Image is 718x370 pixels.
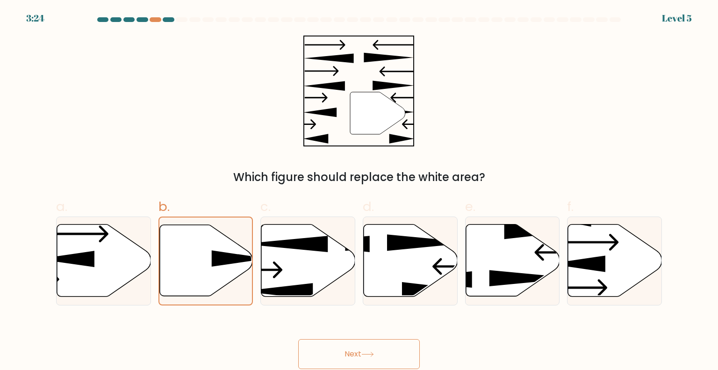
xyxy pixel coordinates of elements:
[62,169,656,186] div: Which figure should replace the white area?
[465,197,475,216] span: e.
[567,197,574,216] span: f.
[158,197,170,216] span: b.
[260,197,271,216] span: c.
[56,197,67,216] span: a.
[350,92,405,134] g: "
[662,11,692,25] div: Level 5
[26,11,44,25] div: 3:24
[298,339,420,369] button: Next
[363,197,374,216] span: d.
